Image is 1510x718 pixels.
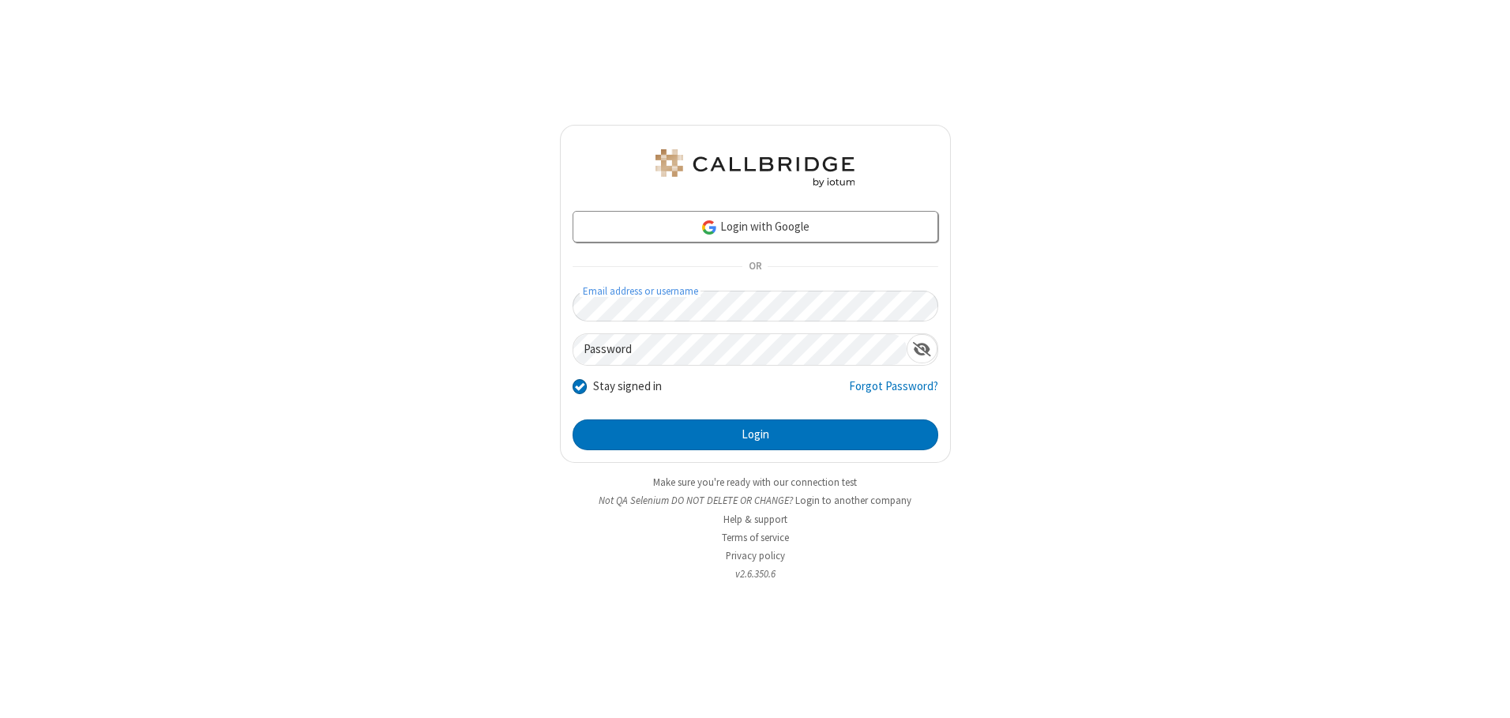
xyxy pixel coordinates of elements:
span: OR [742,256,768,278]
li: v2.6.350.6 [560,566,951,581]
a: Privacy policy [726,549,785,562]
button: Login [573,419,938,451]
a: Terms of service [722,531,789,544]
img: google-icon.png [701,219,718,236]
input: Password [573,334,907,365]
button: Login to another company [795,493,911,508]
a: Make sure you're ready with our connection test [653,476,857,489]
a: Forgot Password? [849,378,938,408]
input: Email address or username [573,291,938,321]
img: QA Selenium DO NOT DELETE OR CHANGE [652,149,858,187]
div: Show password [907,334,937,363]
a: Login with Google [573,211,938,242]
li: Not QA Selenium DO NOT DELETE OR CHANGE? [560,493,951,508]
a: Help & support [723,513,787,526]
label: Stay signed in [593,378,662,396]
